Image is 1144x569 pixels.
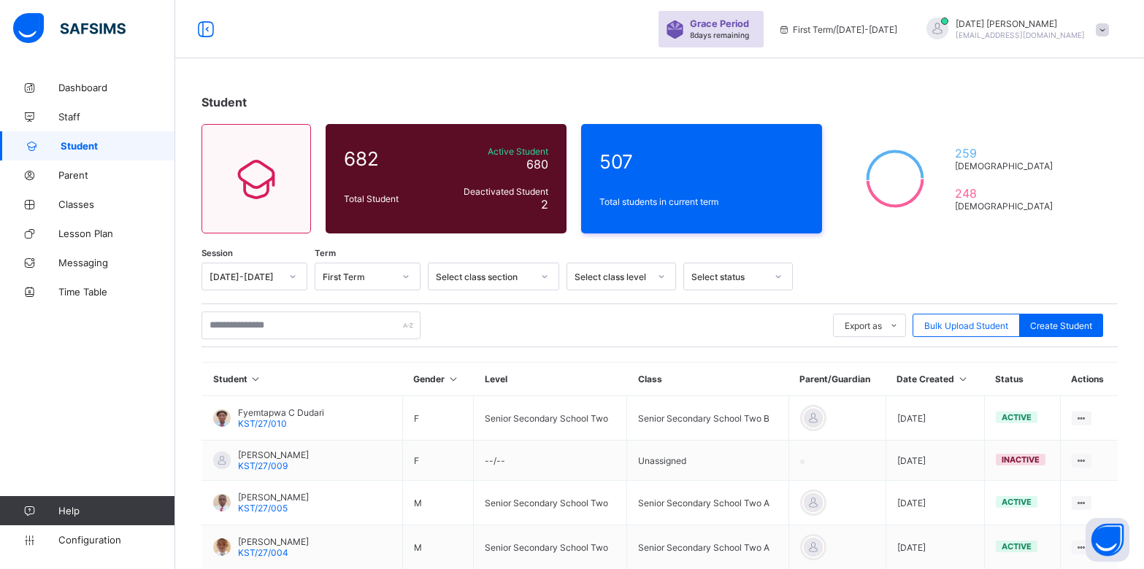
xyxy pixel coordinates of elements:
[402,441,473,481] td: F
[344,147,437,170] span: 682
[956,18,1085,29] span: [DATE] [PERSON_NAME]
[58,228,175,239] span: Lesson Plan
[955,186,1059,201] span: 248
[315,248,336,258] span: Term
[690,31,749,39] span: 8 days remaining
[402,363,473,396] th: Gender
[1002,412,1032,422] span: active
[61,140,175,152] span: Student
[955,201,1059,212] span: [DEMOGRAPHIC_DATA]
[201,248,233,258] span: Session
[575,271,649,282] div: Select class level
[58,257,175,268] span: Messaging
[402,396,473,441] td: F
[340,190,441,208] div: Total Student
[58,286,175,298] span: Time Table
[1002,541,1032,551] span: active
[238,407,324,418] span: Fyemtapwa C Dudari
[690,18,749,29] span: Grace Period
[788,363,886,396] th: Parent/Guardian
[627,363,788,396] th: Class
[238,449,309,460] span: [PERSON_NAME]
[541,197,548,212] span: 2
[691,271,766,282] div: Select status
[886,441,984,481] td: [DATE]
[956,31,1085,39] span: [EMAIL_ADDRESS][DOMAIN_NAME]
[58,169,175,181] span: Parent
[58,82,175,93] span: Dashboard
[238,492,309,503] span: [PERSON_NAME]
[924,320,1008,331] span: Bulk Upload Student
[627,396,788,441] td: Senior Secondary School Two B
[666,20,684,39] img: sticker-purple.71386a28dfed39d6af7621340158ba97.svg
[201,95,247,109] span: Student
[445,186,548,197] span: Deactivated Student
[402,481,473,525] td: M
[58,505,174,516] span: Help
[13,13,126,44] img: safsims
[436,271,532,282] div: Select class section
[238,503,288,514] span: KST/27/005
[238,547,288,558] span: KST/27/004
[58,111,175,123] span: Staff
[238,460,288,471] span: KST/27/009
[526,157,548,171] span: 680
[886,481,984,525] td: [DATE]
[955,160,1059,171] span: [DEMOGRAPHIC_DATA]
[627,441,788,481] td: Unassigned
[445,146,548,157] span: Active Student
[955,146,1059,160] span: 259
[845,320,882,331] span: Export as
[238,536,309,547] span: [PERSON_NAME]
[912,18,1116,42] div: SundayAugustine
[956,373,969,384] i: Sort in Ascending Order
[1060,363,1118,396] th: Actions
[1002,454,1040,465] span: inactive
[210,271,280,282] div: [DATE]-[DATE]
[474,396,627,441] td: Senior Secondary School Two
[58,534,174,546] span: Configuration
[238,418,287,429] span: KST/27/010
[323,271,394,282] div: First Term
[778,24,897,35] span: session/term information
[1086,518,1129,562] button: Open asap
[599,196,804,207] span: Total students in current term
[1030,320,1092,331] span: Create Student
[447,373,459,384] i: Sort in Ascending Order
[474,481,627,525] td: Senior Secondary School Two
[627,481,788,525] td: Senior Secondary School Two A
[599,150,804,173] span: 507
[474,441,627,481] td: --/--
[1002,497,1032,507] span: active
[250,373,262,384] i: Sort in Ascending Order
[886,396,984,441] td: [DATE]
[984,363,1060,396] th: Status
[202,363,403,396] th: Student
[474,363,627,396] th: Level
[886,363,984,396] th: Date Created
[58,198,175,210] span: Classes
